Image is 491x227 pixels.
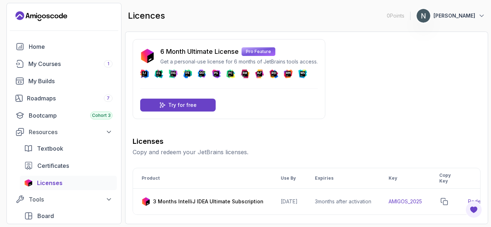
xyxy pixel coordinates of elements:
button: Open Feedback Button [465,201,482,218]
a: Landing page [15,10,67,22]
a: licenses [20,176,117,190]
a: textbook [20,141,117,156]
img: jetbrains icon [24,179,33,186]
span: 7 [107,95,110,101]
a: board [20,209,117,223]
img: user profile image [417,9,430,23]
p: 3 Months IntelliJ IDEA Ultimate Subscription [153,198,263,205]
p: Get a personal-use license for 6 months of JetBrains tools access. [160,58,318,65]
a: roadmaps [11,91,117,105]
span: Certificates [37,161,69,170]
a: Try for free [140,99,216,112]
td: AMIGOS_2025 [380,189,431,215]
button: Resources [11,126,117,138]
p: [PERSON_NAME] [433,12,475,19]
p: 6 Month Ultimate License [160,47,239,57]
h2: licences [128,10,165,22]
h3: Licenses [133,136,481,146]
button: copy-button [439,197,449,207]
img: jetbrains icon [140,49,155,63]
a: certificates [20,159,117,173]
button: user profile image[PERSON_NAME] [416,9,485,23]
td: 3 months after activation [306,189,380,215]
td: [DATE] [272,189,306,215]
button: Tools [11,193,117,206]
span: 1 [107,61,109,67]
th: Key [380,168,431,189]
a: builds [11,74,117,88]
div: Resources [29,128,113,136]
div: Tools [29,195,113,204]
p: Pro Feature [242,47,275,56]
a: Redeem [468,198,488,205]
a: home [11,39,117,54]
th: Copy Key [431,168,459,189]
p: Copy and redeem your JetBrains licenses. [133,148,481,156]
div: Roadmaps [27,94,113,103]
img: jetbrains icon [142,197,150,206]
p: Try for free [168,101,197,109]
th: Use By [272,168,306,189]
a: bootcamp [11,108,117,123]
span: Textbook [37,144,63,153]
th: Expiries [306,168,380,189]
a: courses [11,57,117,71]
div: Home [29,42,113,51]
div: My Builds [28,77,113,85]
span: Board [37,212,54,220]
th: Product [133,168,272,189]
p: 0 Points [387,12,404,19]
span: Cohort 3 [92,113,111,118]
div: My Courses [28,60,113,68]
span: Licenses [37,179,63,187]
div: Bootcamp [29,111,113,120]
